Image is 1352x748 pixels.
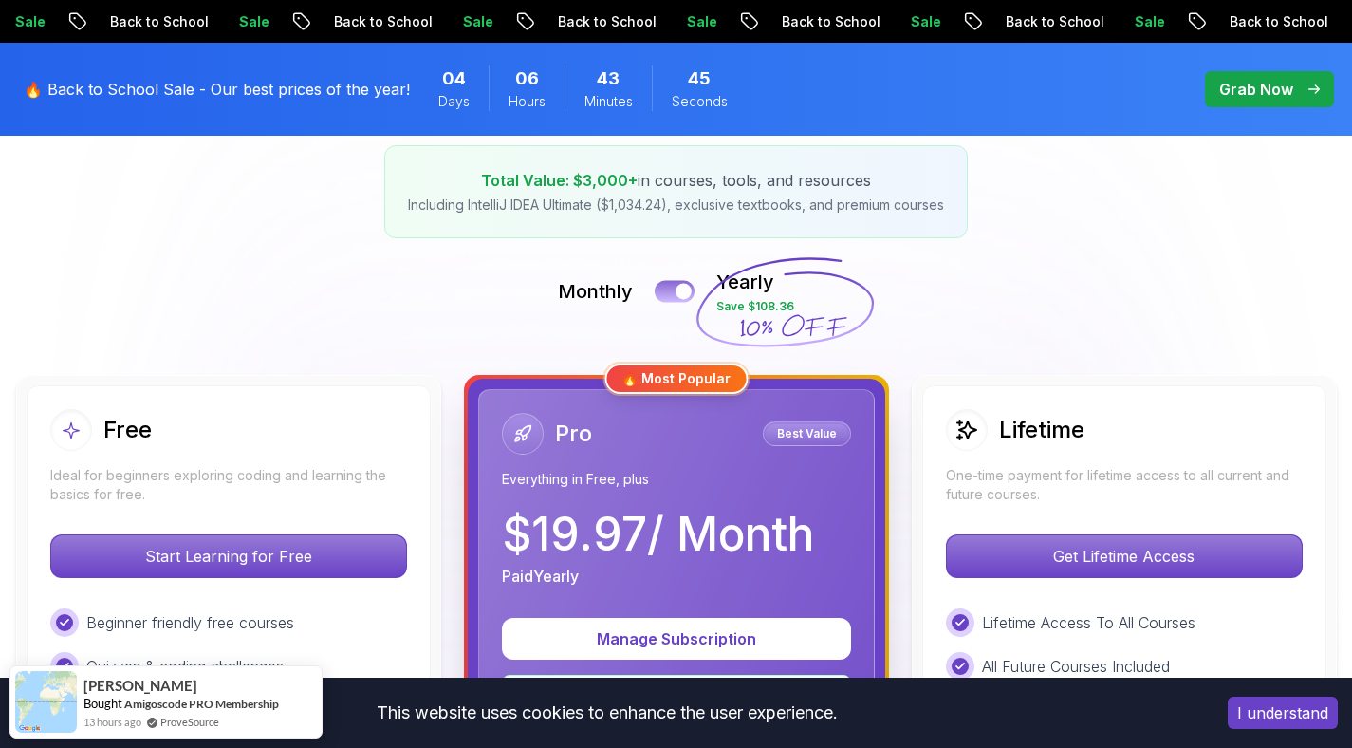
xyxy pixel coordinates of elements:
p: Everything in Free, plus [502,470,851,489]
p: Sale [224,12,285,31]
button: Accept cookies [1228,697,1338,729]
span: [PERSON_NAME] [83,678,197,694]
p: Best Value [766,424,848,443]
p: in courses, tools, and resources [408,169,944,192]
p: Manage Subscription [525,627,828,650]
p: One-time payment for lifetime access to all current and future courses. [946,466,1303,504]
p: Back to School [95,12,224,31]
a: Amigoscode PRO Membership [124,697,279,711]
img: provesource social proof notification image [15,671,77,733]
p: Back to School [767,12,896,31]
button: Manage Subscription [502,618,851,660]
span: 13 hours ago [83,714,141,730]
span: Total Value: $3,000+ [481,171,638,190]
p: $ 19.97 / Month [502,512,814,557]
p: Grab Now [1219,78,1293,101]
span: Hours [509,92,546,111]
div: This website uses cookies to enhance the user experience. [14,692,1199,734]
span: Minutes [584,92,633,111]
span: 45 Seconds [688,65,711,92]
h2: Free [103,415,152,445]
p: Sale [1120,12,1180,31]
p: Back to School [543,12,672,31]
a: ProveSource [160,716,219,728]
p: 🔥 Back to School Sale - Our best prices of the year! [24,78,410,101]
span: 43 Minutes [597,65,620,92]
p: Beginner friendly free courses [86,611,294,634]
p: Quizzes & coding challenges [86,655,284,678]
a: Get Lifetime Access [946,547,1303,566]
p: Ideal for beginners exploring coding and learning the basics for free. [50,466,407,504]
p: Including IntelliJ IDEA Ultimate ($1,034.24), exclusive textbooks, and premium courses [408,196,944,215]
h2: Pro [555,419,592,449]
p: All Future Courses Included [982,655,1170,678]
p: Lifetime Access To All Courses [982,611,1195,634]
span: 6 Hours [515,65,539,92]
button: Start Learning for Free [50,534,407,578]
h2: Lifetime [999,415,1084,445]
p: Back to School [991,12,1120,31]
span: 4 Days [442,65,466,92]
p: Monthly [558,278,633,305]
span: Seconds [672,92,728,111]
span: Bought [83,696,122,711]
p: Sale [448,12,509,31]
p: Paid Yearly [502,565,579,588]
button: Get Lifetime Access [946,534,1303,578]
a: Start Learning for Free [50,547,407,566]
p: Start Learning for Free [51,535,406,577]
p: Sale [896,12,956,31]
p: Back to School [319,12,448,31]
p: Back to School [1214,12,1343,31]
span: Days [438,92,470,111]
p: Sale [672,12,732,31]
p: Get Lifetime Access [947,535,1302,577]
a: Manage Subscription [502,629,851,648]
